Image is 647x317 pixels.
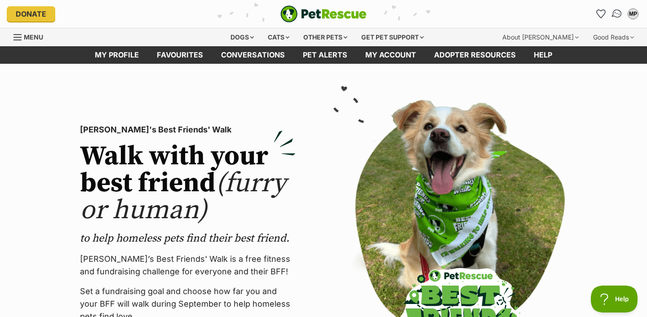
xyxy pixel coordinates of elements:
div: About [PERSON_NAME] [496,28,585,46]
div: Good Reads [587,28,640,46]
img: chat-41dd97257d64d25036548639549fe6c8038ab92f7586957e7f3b1b290dea8141.svg [611,8,623,20]
a: My profile [86,46,148,64]
div: Dogs [224,28,260,46]
a: conversations [212,46,294,64]
div: Cats [261,28,296,46]
iframe: Help Scout Beacon - Open [591,286,638,313]
a: Menu [13,28,49,44]
a: Donate [7,6,55,22]
a: Favourites [594,7,608,21]
h2: Walk with your best friend [80,143,296,224]
a: Favourites [148,46,212,64]
a: Conversations [607,4,626,23]
p: [PERSON_NAME]’s Best Friends' Walk is a free fitness and fundraising challenge for everyone and t... [80,253,296,278]
div: Other pets [297,28,354,46]
span: Menu [24,33,43,41]
div: Get pet support [355,28,430,46]
p: to help homeless pets find their best friend. [80,231,296,246]
ul: Account quick links [594,7,640,21]
a: Help [525,46,561,64]
div: MP [629,9,638,18]
p: [PERSON_NAME]'s Best Friends' Walk [80,123,296,136]
span: (furry or human) [80,167,286,227]
button: My account [626,7,640,21]
a: Adopter resources [425,46,525,64]
img: logo-e224e6f780fb5917bec1dbf3a21bbac754714ae5b6737aabdf751b685950b380.svg [280,5,367,22]
a: Pet alerts [294,46,356,64]
a: My account [356,46,425,64]
a: PetRescue [280,5,367,22]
